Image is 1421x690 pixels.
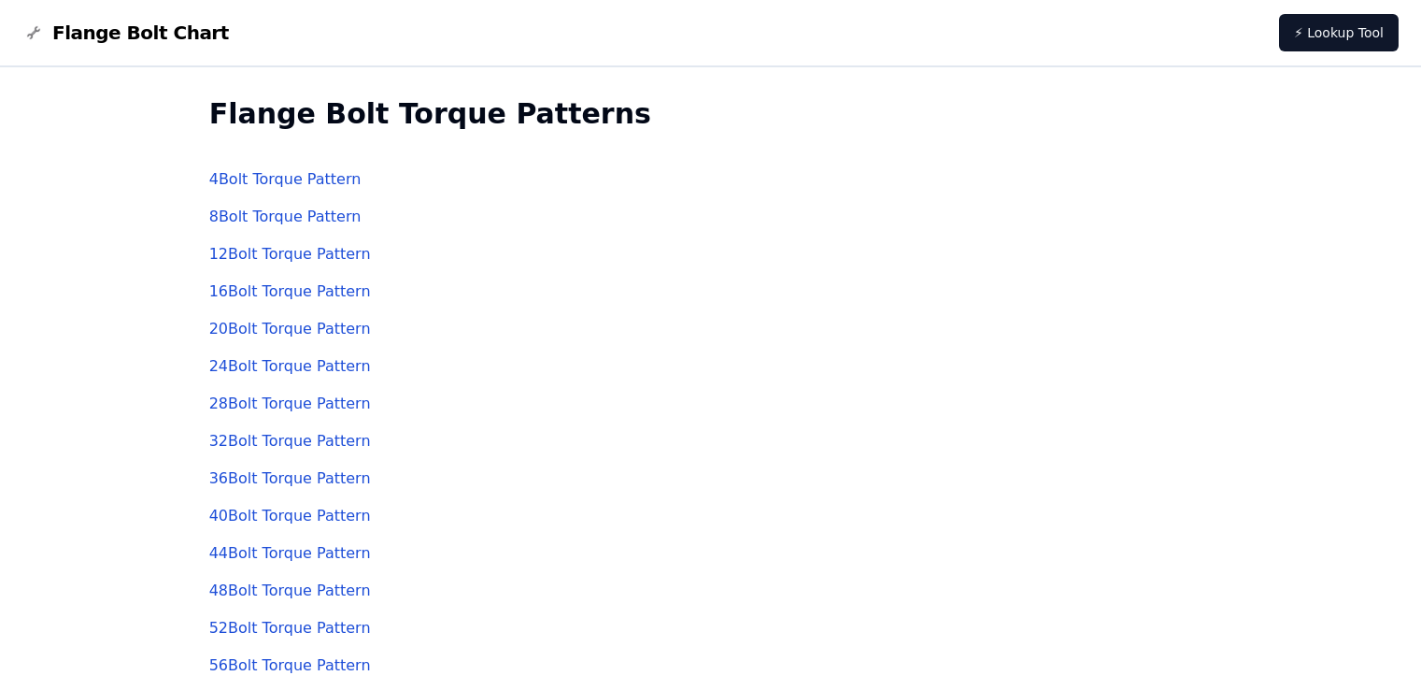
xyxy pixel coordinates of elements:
a: 24Bolt Torque Pattern [209,357,371,375]
a: 12Bolt Torque Pattern [209,245,371,263]
a: 16Bolt Torque Pattern [209,282,371,300]
a: 28Bolt Torque Pattern [209,395,371,412]
a: 48Bolt Torque Pattern [209,582,371,599]
a: 36Bolt Torque Pattern [209,469,371,487]
a: Flange Bolt Chart LogoFlange Bolt Chart [22,20,229,46]
img: Flange Bolt Chart Logo [22,22,45,44]
a: 52Bolt Torque Pattern [209,619,371,637]
a: 32Bolt Torque Pattern [209,432,371,450]
a: 20Bolt Torque Pattern [209,320,371,338]
a: 56Bolt Torque Pattern [209,656,371,674]
a: ⚡ Lookup Tool [1279,14,1399,51]
h2: Flange Bolt Torque Patterns [209,97,1213,131]
span: Flange Bolt Chart [52,20,229,46]
a: 40Bolt Torque Pattern [209,507,371,525]
a: 44Bolt Torque Pattern [209,544,371,562]
a: 8Bolt Torque Pattern [209,208,362,225]
a: 4Bolt Torque Pattern [209,170,362,188]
